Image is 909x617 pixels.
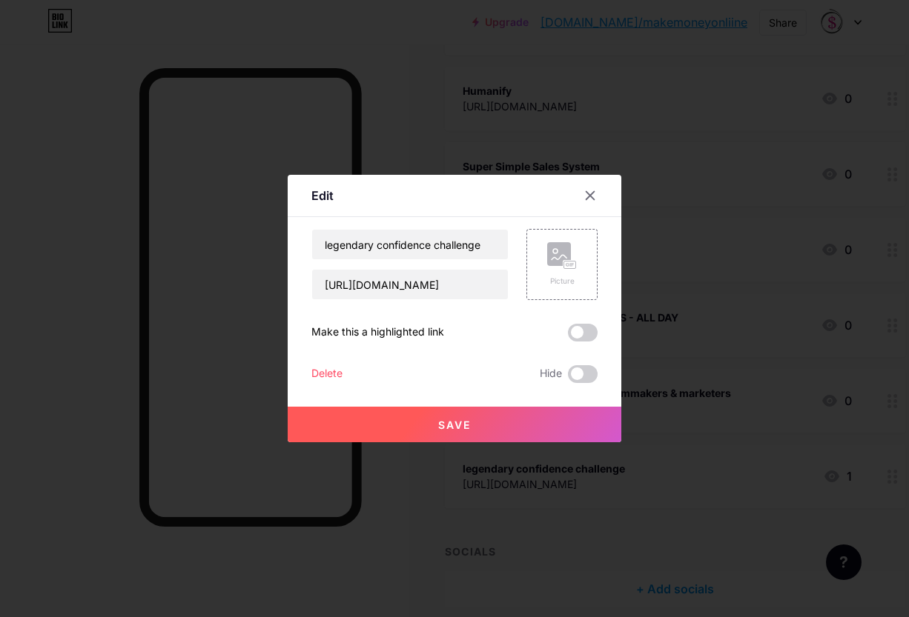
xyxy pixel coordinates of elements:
div: Edit [311,187,334,204]
span: Save [438,418,471,431]
div: Picture [547,276,577,287]
input: URL [312,270,508,299]
span: Hide [540,365,562,383]
div: Delete [311,365,343,383]
div: Make this a highlighted link [311,324,444,341]
button: Save [288,407,621,442]
input: Title [312,230,508,259]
